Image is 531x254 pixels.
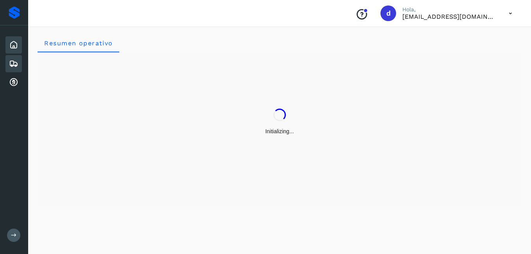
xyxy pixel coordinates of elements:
[5,55,22,72] div: Embarques
[5,74,22,91] div: Cuentas por cobrar
[402,6,496,13] p: Hola,
[5,36,22,54] div: Inicio
[402,13,496,20] p: dcordero@grupoterramex.com
[44,39,113,47] span: Resumen operativo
